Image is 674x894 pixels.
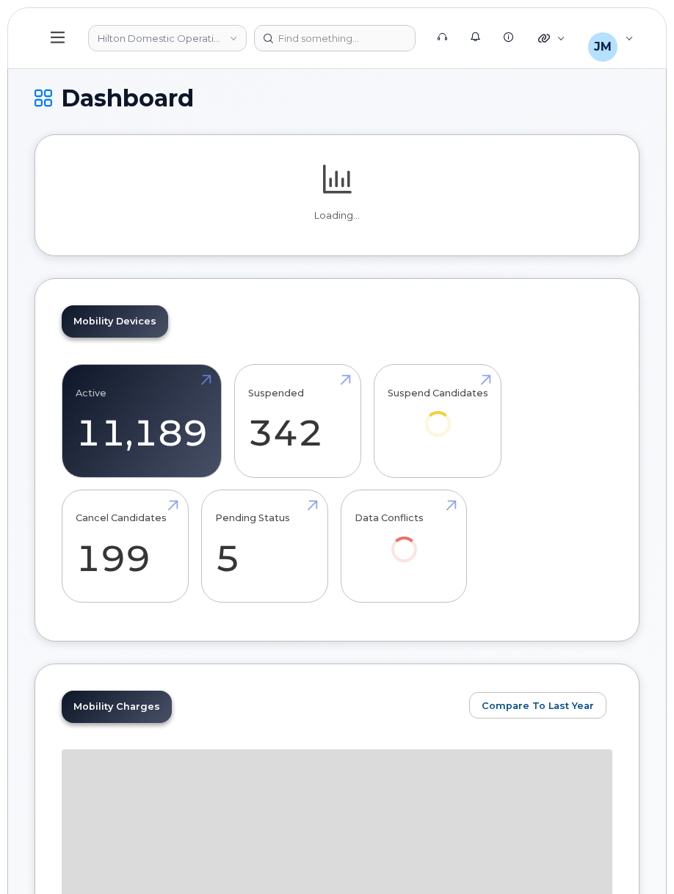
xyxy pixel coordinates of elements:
a: Suspend Candidates [388,373,488,457]
a: Suspended 342 [248,373,347,470]
span: Compare To Last Year [482,699,594,713]
a: Pending Status 5 [215,498,314,595]
a: Cancel Candidates 199 [76,498,175,595]
p: Loading... [62,209,612,222]
a: Data Conflicts [355,498,454,582]
a: Mobility Devices [62,305,168,338]
a: Active 11,189 [76,373,208,470]
h1: Dashboard [35,85,639,111]
a: Mobility Charges [62,691,172,723]
button: Compare To Last Year [469,692,606,719]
